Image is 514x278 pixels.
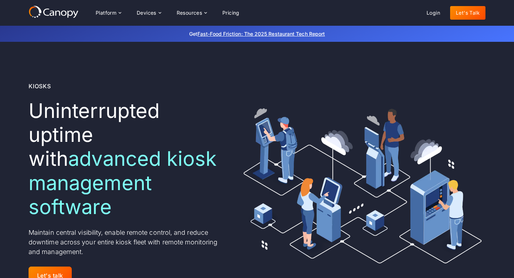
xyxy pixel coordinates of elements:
div: Platform [96,10,116,15]
div: Resources [171,6,212,20]
h1: Uninterrupted uptime with ‍ [29,99,222,219]
a: Login [421,6,446,20]
p: Get [82,30,432,38]
div: Devices [131,6,167,20]
p: Maintain central visibility, enable remote control, and reduce downtime across your entire kiosk ... [29,228,222,257]
span: advanced kiosk management software [29,147,217,219]
a: Let's Talk [450,6,485,20]
a: Pricing [217,6,245,20]
div: Resources [177,10,202,15]
div: Kiosks [29,82,51,90]
div: Devices [137,10,156,15]
div: Platform [90,6,127,20]
a: Fast-Food Friction: The 2025 Restaurant Tech Report [197,31,325,37]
